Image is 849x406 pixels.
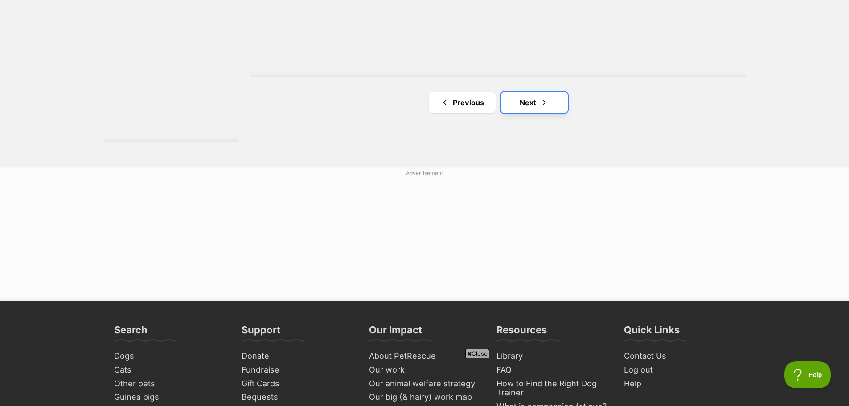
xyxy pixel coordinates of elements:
a: Log out [620,363,739,377]
a: Fundraise [238,363,357,377]
a: About PetRescue [365,349,484,363]
a: Library [493,349,611,363]
a: Previous page [429,92,496,113]
h3: Resources [496,324,547,341]
a: Help [620,377,739,391]
a: Cats [111,363,229,377]
a: Contact Us [620,349,739,363]
iframe: Help Scout Beacon - Open [784,361,831,388]
a: Guinea pigs [111,390,229,404]
a: Next page [501,92,568,113]
span: Close [465,349,489,358]
h3: Quick Links [624,324,680,341]
iframe: Advertisement [262,361,587,402]
iframe: Advertisement [209,181,641,292]
a: Gift Cards [238,377,357,391]
h3: Support [242,324,280,341]
h3: Search [114,324,148,341]
a: Bequests [238,390,357,404]
a: Dogs [111,349,229,363]
h3: Our Impact [369,324,422,341]
nav: Pagination [251,92,746,113]
a: Donate [238,349,357,363]
a: Other pets [111,377,229,391]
